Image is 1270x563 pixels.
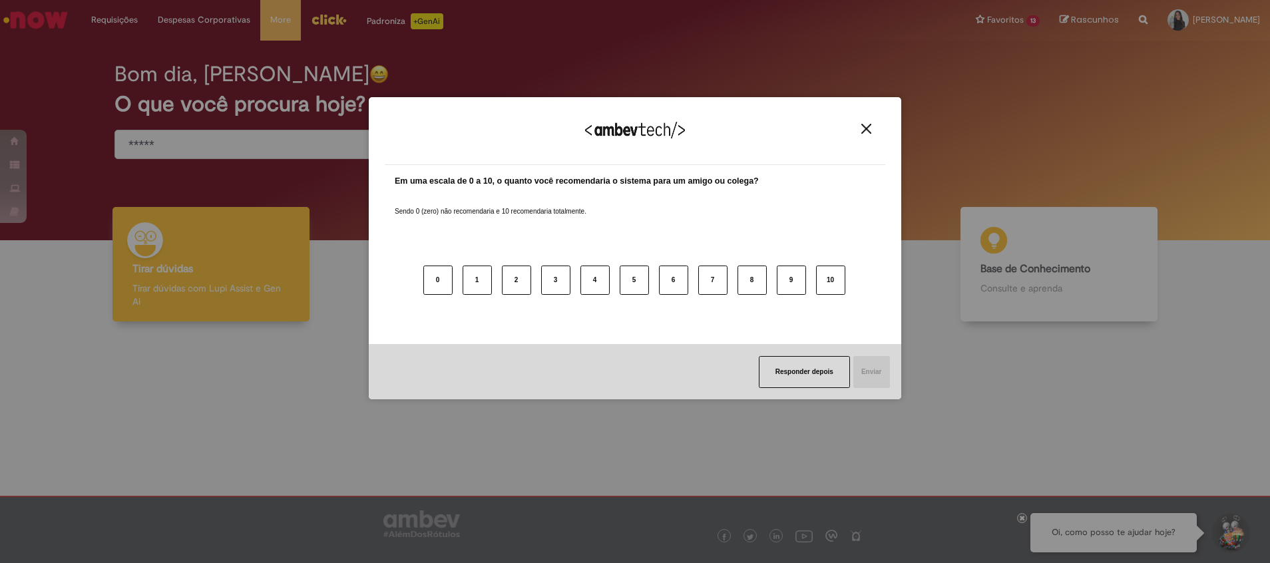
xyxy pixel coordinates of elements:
[463,266,492,295] button: 1
[580,266,610,295] button: 4
[423,266,453,295] button: 0
[816,266,845,295] button: 10
[502,266,531,295] button: 2
[857,123,875,134] button: Close
[738,266,767,295] button: 8
[585,122,685,138] img: Logo Ambevtech
[620,266,649,295] button: 5
[759,356,850,388] button: Responder depois
[698,266,728,295] button: 7
[395,175,759,188] label: Em uma escala de 0 a 10, o quanto você recomendaria o sistema para um amigo ou colega?
[395,191,586,216] label: Sendo 0 (zero) não recomendaria e 10 recomendaria totalmente.
[861,124,871,134] img: Close
[541,266,570,295] button: 3
[659,266,688,295] button: 6
[777,266,806,295] button: 9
